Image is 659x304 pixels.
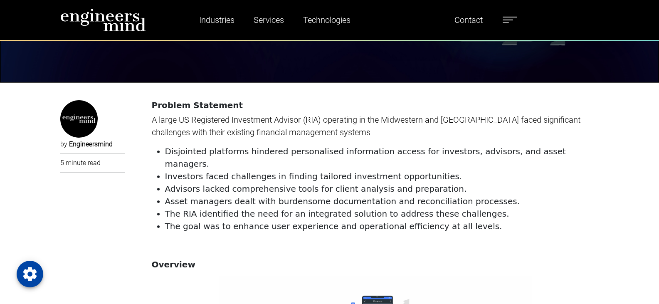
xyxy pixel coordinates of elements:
li: Asset managers dealt with burdensome documentation and reconciliation processes. [165,195,599,208]
img: logo [60,8,146,32]
li: The goal was to enhance user experience and operational efficiency at all levels. [165,220,599,232]
h4: Problem Statement [152,100,599,110]
li: Disjointed platforms hindered personalised information access for investors, advisors, and asset ... [165,145,599,170]
p: by [60,139,126,149]
a: Industries [196,10,238,30]
strong: Engineersmind [69,140,113,148]
li: The RIA identified the need for an integrated solution to address these challenges. [165,208,599,220]
p: 5 minute read [60,158,126,168]
li: Investors faced challenges in finding tailored investment opportunities. [165,170,599,183]
a: Technologies [300,10,354,30]
p: A large US Registered Investment Advisor (RIA) operating in the Midwestern and [GEOGRAPHIC_DATA] ... [152,114,599,138]
h4: Overview [152,260,599,269]
a: Contact [451,10,486,30]
img: EM_Logo [62,100,96,138]
a: Services [250,10,287,30]
li: Advisors lacked comprehensive tools for client analysis and preparation. [165,183,599,195]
